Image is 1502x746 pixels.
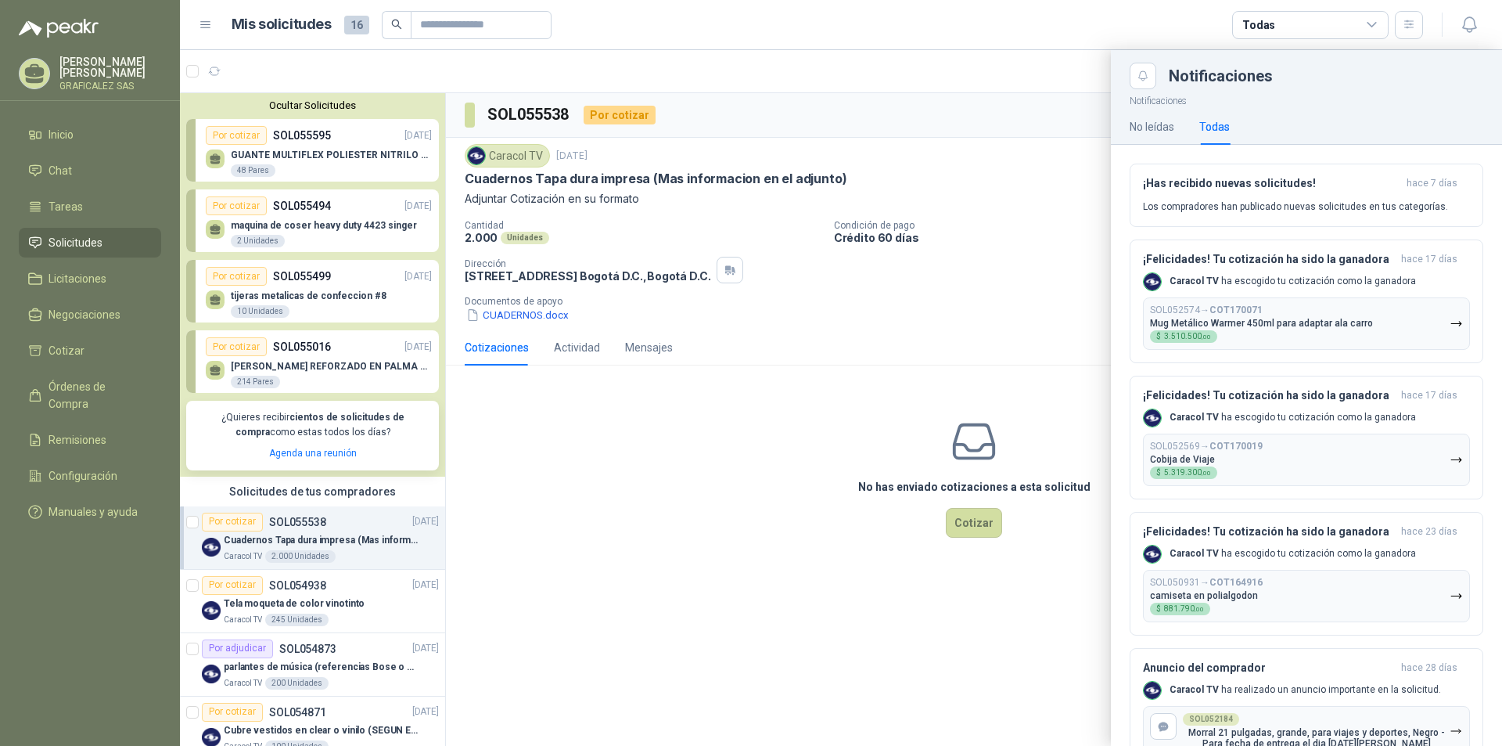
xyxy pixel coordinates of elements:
span: 881.790 [1164,605,1204,613]
a: Manuales y ayuda [19,497,161,527]
span: Inicio [49,126,74,143]
p: SOL050931 → [1150,577,1263,589]
span: hace 23 días [1401,525,1457,539]
p: ha escogido tu cotización como la ganadora [1170,411,1416,424]
button: ¡Has recibido nuevas solicitudes!hace 7 días Los compradores han publicado nuevas solicitudes en ... [1130,164,1483,227]
span: Manuales y ayuda [49,503,138,521]
p: SOL052574 → [1150,305,1263,316]
span: Negociaciones [49,306,120,323]
span: 16 [344,16,369,34]
img: Logo peakr [19,19,99,38]
a: Chat [19,156,161,186]
span: Licitaciones [49,270,106,287]
span: hace 7 días [1407,177,1457,190]
span: Remisiones [49,431,106,449]
h3: ¡Felicidades! Tu cotización ha sido la ganadora [1143,525,1395,539]
span: hace 17 días [1401,389,1457,402]
span: ,00 [1202,333,1211,341]
h3: ¡Has recibido nuevas solicitudes! [1143,177,1400,190]
p: Los compradores han publicado nuevas solicitudes en tus categorías. [1143,200,1448,214]
b: Caracol TV [1170,684,1219,695]
b: COT170071 [1209,305,1263,315]
span: Configuración [49,467,117,485]
h3: ¡Felicidades! Tu cotización ha sido la ganadora [1143,389,1395,402]
span: Solicitudes [49,234,102,251]
img: Company Logo [1144,409,1161,427]
a: Remisiones [19,425,161,455]
span: hace 17 días [1401,253,1457,266]
button: SOL052569→COT170019Cobija de Viaje$5.319.300,00 [1143,434,1470,486]
p: ha escogido tu cotización como la ganadora [1170,275,1416,288]
b: COT170019 [1209,441,1263,452]
button: ¡Felicidades! Tu cotización ha sido la ganadorahace 23 días Company LogoCaracol TV ha escogido tu... [1130,512,1483,636]
p: Notificaciones [1111,89,1502,109]
img: Company Logo [1144,682,1161,699]
p: ha escogido tu cotización como la ganadora [1170,547,1416,560]
h3: ¡Felicidades! Tu cotización ha sido la ganadora [1143,253,1395,266]
span: 3.510.500 [1164,333,1211,341]
span: Órdenes de Compra [49,378,146,413]
div: No leídas [1130,118,1174,135]
button: SOL050931→COT164916camiseta en polialgodon$881.790,00 [1143,570,1470,622]
span: search [391,19,402,30]
a: Órdenes de Compra [19,372,161,419]
button: SOL052574→COT170071Mug Metálico Warmer 450ml para adaptar ala carro$3.510.500,00 [1143,297,1470,350]
div: $ [1150,467,1217,479]
p: [PERSON_NAME] [PERSON_NAME] [59,56,161,78]
span: Cotizar [49,342,84,359]
button: ¡Felicidades! Tu cotización ha sido la ganadorahace 17 días Company LogoCaracol TV ha escogido tu... [1130,240,1483,363]
button: ¡Felicidades! Tu cotización ha sido la ganadorahace 17 días Company LogoCaracol TV ha escogido tu... [1130,376,1483,499]
span: hace 28 días [1401,661,1457,675]
a: Inicio [19,120,161,150]
p: camiseta en polialgodon [1150,590,1258,601]
p: GRAFICALEZ SAS [59,81,161,91]
p: Cobija de Viaje [1150,454,1215,465]
a: Configuración [19,461,161,491]
div: $ [1150,330,1217,343]
a: Tareas [19,192,161,222]
span: Tareas [49,198,83,215]
div: Todas [1242,16,1275,34]
p: Mug Metálico Warmer 450ml para adaptar ala carro [1150,318,1373,329]
b: Caracol TV [1170,548,1219,559]
h1: Mis solicitudes [232,13,332,36]
span: ,00 [1195,606,1204,613]
b: Caracol TV [1170,276,1219,287]
span: ,00 [1202,470,1211,477]
p: ha realizado un anuncio importante en la solicitud. [1170,683,1441,697]
a: Licitaciones [19,264,161,294]
a: Solicitudes [19,228,161,258]
a: Cotizar [19,336,161,366]
img: Company Logo [1144,546,1161,563]
b: COT164916 [1209,577,1263,588]
a: Negociaciones [19,300,161,330]
div: Notificaciones [1169,68,1483,84]
img: Company Logo [1144,273,1161,290]
div: $ [1150,603,1210,615]
div: SOL052184 [1183,713,1239,726]
button: Close [1130,63,1156,89]
p: SOL052569 → [1150,441,1263,452]
h3: Anuncio del comprador [1143,661,1395,675]
b: Caracol TV [1170,412,1219,423]
span: Chat [49,162,72,179]
div: Todas [1199,118,1230,135]
span: 5.319.300 [1164,469,1211,477]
